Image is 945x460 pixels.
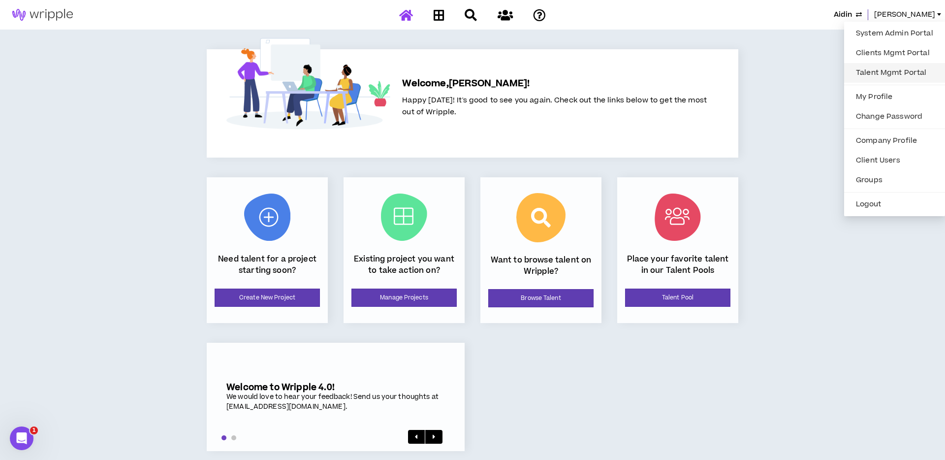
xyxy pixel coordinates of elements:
a: Browse Talent [488,289,594,307]
a: My Profile [850,90,939,104]
span: Aidin [834,9,852,20]
span: [PERSON_NAME] [874,9,935,20]
img: New Project [244,194,290,241]
p: Need talent for a project starting soon? [215,254,320,276]
a: Talent Mgmt Portal [850,66,939,80]
a: Talent Pool [625,289,730,307]
h5: Welcome, [PERSON_NAME] ! [402,77,707,91]
span: Happy [DATE]! It's good to see you again. Check out the links below to get the most out of Wripple. [402,95,707,117]
div: We would love to hear your feedback! Send us your thoughts at [EMAIL_ADDRESS][DOMAIN_NAME]. [226,393,445,412]
a: Change Password [850,109,939,124]
button: Logout [850,197,939,212]
a: Client Users [850,153,939,168]
p: Want to browse talent on Wripple? [488,255,594,277]
span: 1 [30,427,38,434]
img: Current Projects [381,194,427,241]
h5: Welcome to Wripple 4.0! [226,382,445,393]
a: Company Profile [850,133,939,148]
a: Clients Mgmt Portal [850,46,939,61]
iframe: Intercom live chat [10,427,33,450]
p: Existing project you want to take action on? [351,254,457,276]
button: Aidin [834,9,862,20]
p: Place your favorite talent in our Talent Pools [625,254,730,276]
a: System Admin Portal [850,26,939,41]
a: Manage Projects [351,289,457,307]
img: Talent Pool [655,194,701,241]
a: Create New Project [215,289,320,307]
a: Groups [850,173,939,188]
